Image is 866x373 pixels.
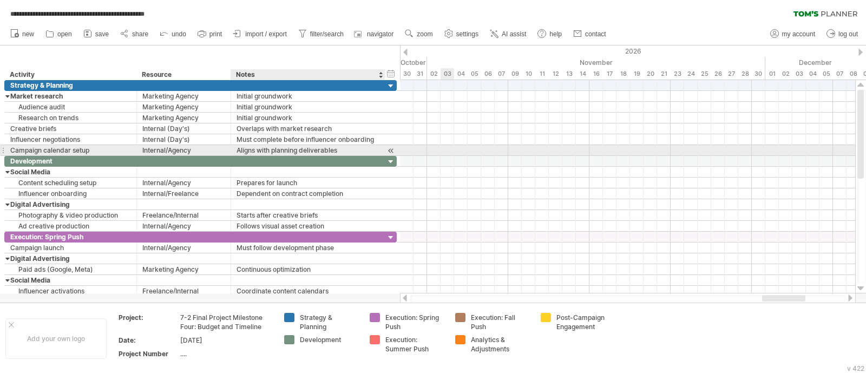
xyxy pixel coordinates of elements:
[300,335,359,344] div: Development
[237,134,379,145] div: Must complete before influencer onboarding
[10,221,131,231] div: Ad creative production
[180,349,271,358] div: ....
[142,178,225,188] div: Internal/Agency
[10,113,131,123] div: Research on trends
[237,178,379,188] div: Prepares for launch
[142,188,225,199] div: Internal/Freelance
[22,30,34,38] span: new
[386,145,396,156] div: scroll to activity
[711,68,725,80] div: Thursday, 26 November 2026
[738,68,752,80] div: Saturday, 28 November 2026
[172,30,186,38] span: undo
[427,57,765,68] div: November 2026
[119,349,178,358] div: Project Number
[142,69,225,80] div: Resource
[43,27,75,41] a: open
[657,68,671,80] div: Saturday, 21 November 2026
[495,68,508,80] div: Saturday, 7 November 2026
[779,68,792,80] div: Wednesday, 2 December 2026
[603,68,616,80] div: Tuesday, 17 November 2026
[417,30,432,38] span: zoom
[10,264,131,274] div: Paid ads (Google, Meta)
[236,69,379,80] div: Notes
[471,335,530,354] div: Analytics & Adjustments
[132,30,148,38] span: share
[8,27,37,41] a: new
[119,313,178,322] div: Project:
[644,68,657,80] div: Friday, 20 November 2026
[10,145,131,155] div: Campaign calendar setup
[414,68,427,80] div: Saturday, 31 October 2026
[508,68,522,80] div: Monday, 9 November 2026
[570,27,609,41] a: contact
[562,68,576,80] div: Friday, 13 November 2026
[10,102,131,112] div: Audience audit
[847,68,860,80] div: Tuesday, 8 December 2026
[195,27,225,41] a: print
[535,27,565,41] a: help
[576,68,589,80] div: Saturday, 14 November 2026
[838,30,858,38] span: log out
[549,68,562,80] div: Thursday, 12 November 2026
[57,30,72,38] span: open
[310,30,344,38] span: filter/search
[454,68,468,80] div: Wednesday, 4 November 2026
[630,68,644,80] div: Thursday, 19 November 2026
[385,313,444,331] div: Execution: Spring Push
[585,30,606,38] span: contact
[767,27,818,41] a: my account
[10,188,131,199] div: Influencer onboarding
[142,145,225,155] div: Internal/Agency
[237,145,379,155] div: Aligns with planning deliverables
[142,210,225,220] div: Freelance/Internal
[10,210,131,220] div: Photography & video production
[10,69,130,80] div: Activity
[142,221,225,231] div: Internal/Agency
[10,156,131,166] div: Development
[847,364,864,372] div: v 422
[684,68,698,80] div: Tuesday, 24 November 2026
[237,102,379,112] div: Initial groundwork
[142,91,225,101] div: Marketing Agency
[589,68,603,80] div: Monday, 16 November 2026
[556,313,615,331] div: Post-Campaign Engagement
[142,102,225,112] div: Marketing Agency
[522,68,535,80] div: Tuesday, 10 November 2026
[616,68,630,80] div: Wednesday, 18 November 2026
[237,264,379,274] div: Continuous optimization
[237,243,379,253] div: Must follow development phase
[142,286,225,296] div: Freelance/Internal
[142,113,225,123] div: Marketing Agency
[725,68,738,80] div: Friday, 27 November 2026
[10,80,131,90] div: Strategy & Planning
[142,134,225,145] div: Internal (Day's)
[824,27,861,41] a: log out
[237,123,379,134] div: Overlaps with market research
[119,336,178,345] div: Date:
[231,27,290,41] a: import / export
[456,30,478,38] span: settings
[81,27,112,41] a: save
[237,91,379,101] div: Initial groundwork
[402,27,436,41] a: zoom
[442,27,482,41] a: settings
[806,68,819,80] div: Friday, 4 December 2026
[245,30,287,38] span: import / export
[471,313,530,331] div: Execution: Fall Push
[481,68,495,80] div: Friday, 6 November 2026
[209,30,222,38] span: print
[10,91,131,101] div: Market research
[10,232,131,242] div: Execution: Spring Push
[487,27,529,41] a: AI assist
[468,68,481,80] div: Thursday, 5 November 2026
[10,286,131,296] div: Influencer activations
[237,286,379,296] div: Coordinate content calendars
[752,68,765,80] div: Monday, 30 November 2026
[671,68,684,80] div: Monday, 23 November 2026
[237,221,379,231] div: Follows visual asset creation
[10,243,131,253] div: Campaign launch
[535,68,549,80] div: Wednesday, 11 November 2026
[400,68,414,80] div: Friday, 30 October 2026
[10,123,131,134] div: Creative briefs
[352,27,397,41] a: navigator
